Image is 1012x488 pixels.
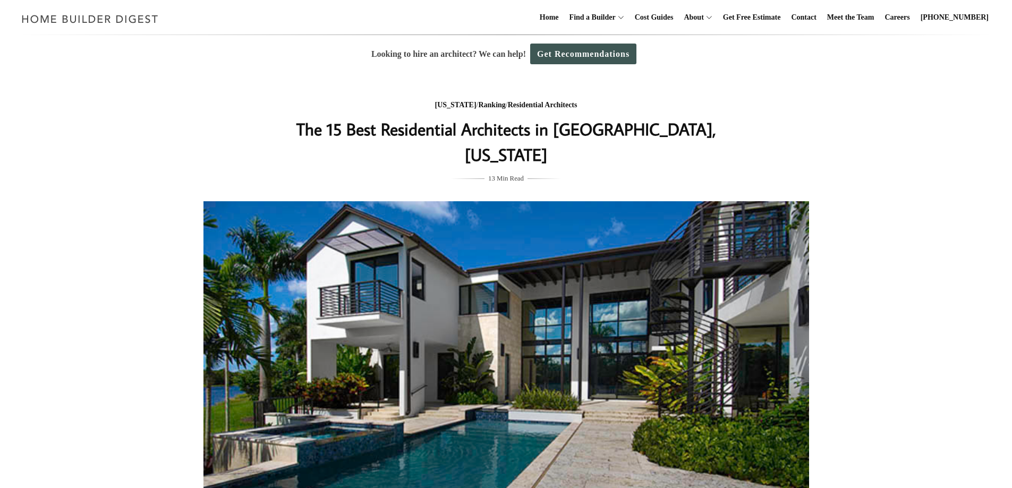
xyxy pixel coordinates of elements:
img: Home Builder Digest [17,8,163,29]
a: Cost Guides [631,1,678,35]
a: Careers [881,1,914,35]
a: Meet the Team [823,1,879,35]
a: Get Recommendations [530,44,636,64]
a: [US_STATE] [435,101,477,109]
h1: The 15 Best Residential Architects in [GEOGRAPHIC_DATA], [US_STATE] [294,116,718,167]
a: Ranking [478,101,505,109]
a: Home [535,1,563,35]
a: Residential Architects [508,101,577,109]
span: 13 Min Read [488,173,524,184]
a: [PHONE_NUMBER] [916,1,993,35]
div: / / [294,99,718,112]
a: About [679,1,703,35]
a: Get Free Estimate [719,1,785,35]
a: Contact [787,1,820,35]
a: Find a Builder [565,1,616,35]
